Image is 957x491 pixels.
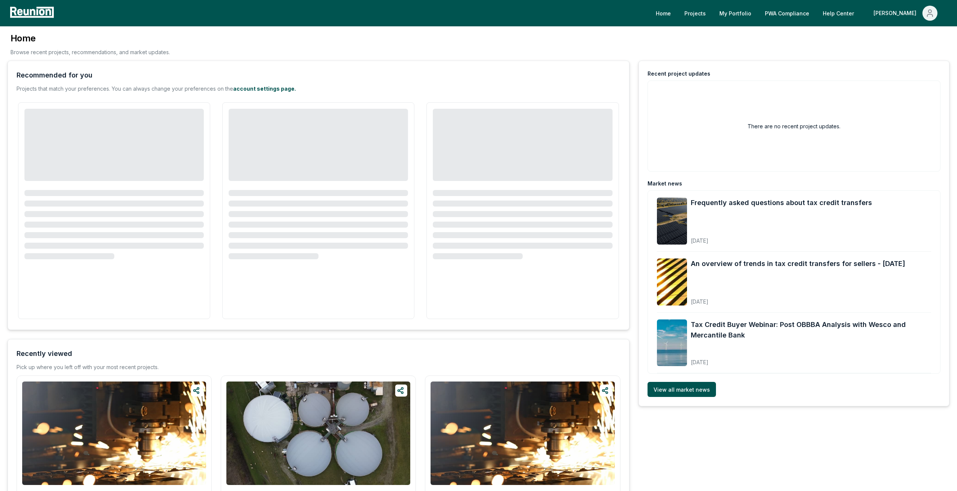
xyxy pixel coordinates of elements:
[657,319,687,366] img: Tax Credit Buyer Webinar: Post OBBBA Analysis with Wesco and Mercantile Bank
[650,6,949,21] nav: Main
[431,382,614,485] img: Smoky
[650,6,677,21] a: Home
[17,70,93,81] div: Recommended for you
[22,382,206,485] img: Condor
[648,70,710,78] div: Recent project updates
[691,353,931,366] div: [DATE]
[17,348,72,359] div: Recently viewed
[657,198,687,245] img: Frequently asked questions about tax credit transfers
[691,258,905,269] a: An overview of trends in tax credit transfers for sellers - [DATE]
[648,180,682,187] div: Market news
[868,6,943,21] button: [PERSON_NAME]
[17,363,159,371] div: Pick up where you left off with your most recent projects.
[648,382,716,397] a: View all market news
[817,6,860,21] a: Help Center
[691,319,931,341] a: Tax Credit Buyer Webinar: Post OBBBA Analysis with Wesco and Mercantile Bank
[11,32,170,44] h3: Home
[226,382,410,485] img: Northstar
[233,85,296,92] a: account settings page.
[691,292,905,306] div: [DATE]
[691,231,872,245] div: [DATE]
[874,6,919,21] div: [PERSON_NAME]
[657,258,687,306] img: An overview of trends in tax credit transfers for sellers - September 2025
[748,122,840,130] h2: There are no recent project updates.
[678,6,712,21] a: Projects
[17,85,233,92] span: Projects that match your preferences. You can always change your preferences on the
[691,198,872,208] a: Frequently asked questions about tax credit transfers
[759,6,815,21] a: PWA Compliance
[11,48,170,56] p: Browse recent projects, recommendations, and market updates.
[713,6,757,21] a: My Portfolio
